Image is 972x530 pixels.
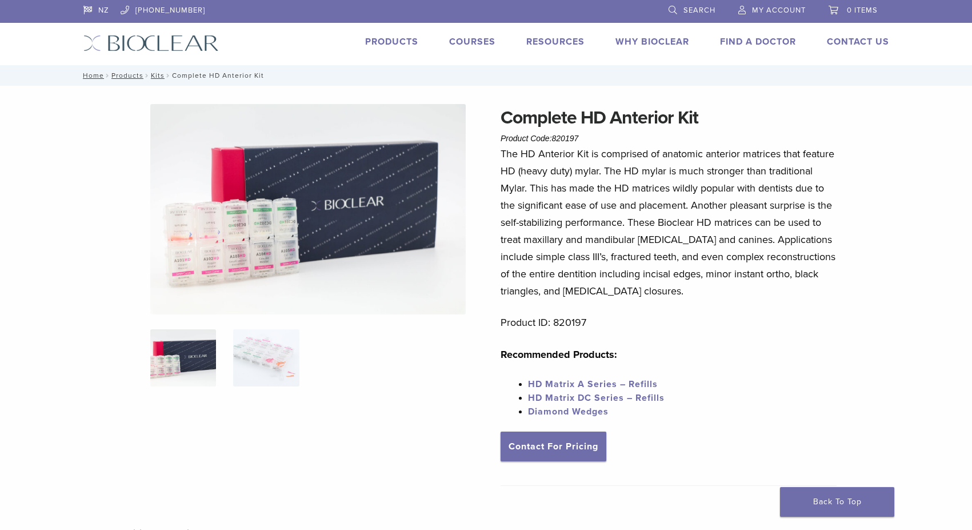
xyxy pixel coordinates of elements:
a: Products [111,71,143,79]
span: Search [683,6,715,15]
a: Products [365,36,418,47]
span: 0 items [847,6,878,15]
p: Product ID: 820197 [501,314,837,331]
strong: Recommended Products: [501,348,617,361]
a: Home [79,71,104,79]
a: Find A Doctor [720,36,796,47]
a: Courses [449,36,495,47]
a: Resources [526,36,585,47]
img: IMG_8088-1-324x324.jpg [150,329,216,386]
a: HD Matrix DC Series – Refills [528,392,665,404]
a: Contact Us [827,36,889,47]
span: My Account [752,6,806,15]
img: Complete HD Anterior Kit - Image 2 [233,329,299,386]
span: / [104,73,111,78]
img: Bioclear [83,35,219,51]
img: IMG_8088 (1) [150,104,466,314]
span: Product Code: [501,134,578,143]
a: Kits [151,71,165,79]
a: Diamond Wedges [528,406,609,417]
a: Why Bioclear [615,36,689,47]
a: Back To Top [780,487,894,517]
span: 820197 [552,134,579,143]
h1: Complete HD Anterior Kit [501,104,837,131]
nav: Complete HD Anterior Kit [75,65,898,86]
span: / [143,73,151,78]
p: The HD Anterior Kit is comprised of anatomic anterior matrices that feature HD (heavy duty) mylar... [501,145,837,300]
a: Contact For Pricing [501,432,606,461]
a: HD Matrix A Series – Refills [528,378,658,390]
span: / [165,73,172,78]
